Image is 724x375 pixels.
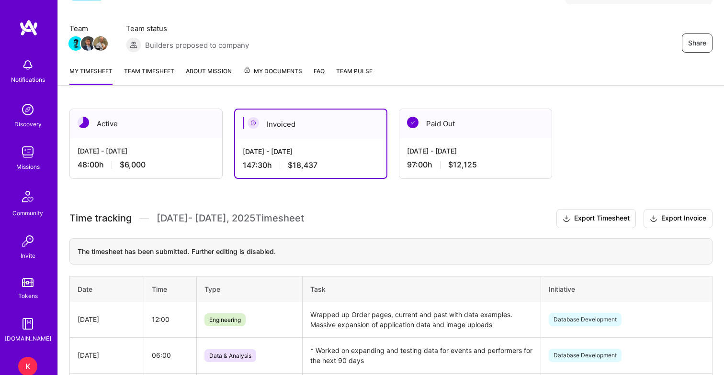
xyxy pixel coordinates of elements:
[82,35,94,52] a: Team Member Avatar
[18,291,38,301] div: Tokens
[144,276,197,302] th: Time
[644,209,713,228] button: Export Invoice
[563,214,570,224] i: icon Download
[69,35,82,52] a: Team Member Avatar
[126,37,141,53] img: Builders proposed to company
[549,349,622,362] span: Database Development
[144,337,197,373] td: 06:00
[243,160,379,170] div: 147:30 h
[78,350,136,360] div: [DATE]
[235,110,386,139] div: Invoiced
[70,276,144,302] th: Date
[69,238,713,265] div: The timesheet has been submitted. Further editing is disabled.
[81,36,95,51] img: Team Member Avatar
[145,40,249,50] span: Builders proposed to company
[197,276,303,302] th: Type
[303,337,541,373] td: * Worked on expanding and testing data for events and performers for the next 90 days
[314,66,325,85] a: FAQ
[68,36,83,51] img: Team Member Avatar
[248,117,259,129] img: Invoiced
[69,66,113,85] a: My timesheet
[78,117,89,128] img: Active
[18,143,37,162] img: teamwork
[69,212,132,224] span: Time tracking
[69,23,107,33] span: Team
[70,109,222,138] div: Active
[407,117,419,128] img: Paid Out
[243,66,302,77] span: My Documents
[78,160,215,170] div: 48:00 h
[16,185,39,208] img: Community
[120,160,146,170] span: $6,000
[18,232,37,251] img: Invite
[18,100,37,119] img: discovery
[399,109,552,138] div: Paid Out
[407,160,544,170] div: 97:00 h
[93,36,108,51] img: Team Member Avatar
[682,33,713,53] button: Share
[688,38,706,48] span: Share
[186,66,232,85] a: About Mission
[126,23,249,33] span: Team status
[19,19,38,36] img: logo
[549,313,622,326] span: Database Development
[288,160,317,170] span: $18,437
[243,146,379,156] div: [DATE] - [DATE]
[407,146,544,156] div: [DATE] - [DATE]
[18,314,37,333] img: guide book
[541,276,712,302] th: Initiative
[303,276,541,302] th: Task
[12,208,43,218] div: Community
[18,55,37,75] img: bell
[204,313,246,326] span: Engineering
[336,67,373,75] span: Team Pulse
[5,333,51,343] div: [DOMAIN_NAME]
[11,75,45,85] div: Notifications
[144,302,197,338] td: 12:00
[14,119,42,129] div: Discovery
[650,214,657,224] i: icon Download
[16,162,40,172] div: Missions
[448,160,477,170] span: $12,125
[22,278,34,287] img: tokens
[21,251,35,261] div: Invite
[336,66,373,85] a: Team Pulse
[124,66,174,85] a: Team timesheet
[78,314,136,324] div: [DATE]
[303,302,541,338] td: Wrapped up Order pages, current and past with data examples. Massive expansion of application dat...
[204,349,256,362] span: Data & Analysis
[157,212,304,224] span: [DATE] - [DATE] , 2025 Timesheet
[78,146,215,156] div: [DATE] - [DATE]
[94,35,107,52] a: Team Member Avatar
[243,66,302,85] a: My Documents
[556,209,636,228] button: Export Timesheet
